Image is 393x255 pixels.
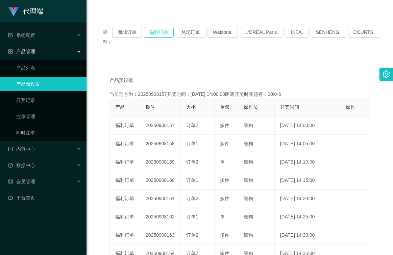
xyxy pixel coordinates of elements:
i: 图标: setting [383,70,390,78]
td: 细狗 [238,190,275,208]
td: 福利订单 [110,208,140,226]
span: 产品 [115,104,125,110]
h1: 代理端 [23,0,43,22]
span: 产品预设值 [109,77,133,84]
td: 福利订单 [110,226,140,245]
td: 20250908160 [140,171,181,190]
td: 20250908157 [140,116,181,135]
span: 订单1 [186,214,198,219]
td: [DATE] 14:10:00 [275,153,341,171]
a: 注单管理 [16,110,81,123]
i: 图标: form [8,33,13,38]
span: 会员管理 [8,179,35,184]
td: 细狗 [238,116,275,135]
td: [DATE] 14:00:00 [275,116,341,135]
span: 产品管理 [8,49,35,54]
span: 操作 [346,104,355,110]
button: Watsons. [207,27,238,38]
a: 图标: dashboard平台首页 [8,191,81,205]
a: 产品预设置 [16,77,81,91]
td: 20250908162 [140,208,181,226]
span: 系统配置 [8,33,35,38]
span: 单 [220,159,225,165]
td: 福利订单 [110,116,140,135]
button: 福利订单 [144,27,174,38]
span: 单 [220,214,225,219]
span: 多件 [220,196,229,201]
button: 兑现订单 [176,27,205,38]
span: 多件 [220,141,229,146]
td: [DATE] 14:20:00 [275,190,341,208]
button: SENHENG. [311,27,346,38]
i: 图标: profile [8,147,13,151]
span: 订单1 [186,141,198,146]
td: [DATE] 14:15:00 [275,171,341,190]
button: 商城订单 [112,27,142,38]
td: 福利订单 [110,171,140,190]
span: 订单2 [186,232,198,238]
td: 20250908158 [140,135,181,153]
span: 期号 [146,104,155,110]
span: 开奖时间 [280,104,299,110]
span: 操作员 [244,104,258,110]
span: 订单2 [186,196,198,201]
button: COURTS. [348,27,380,38]
a: 开奖记录 [16,93,81,107]
span: 订单2 [186,159,198,165]
span: 多件 [220,232,229,238]
td: [DATE] 14:05:00 [275,135,341,153]
a: 即时注单 [16,126,81,140]
td: 细狗 [238,171,275,190]
td: 福利订单 [110,190,140,208]
button: IKEA. [286,27,309,38]
i: 图标: check-circle-o [8,163,13,168]
span: 数据中心 [8,163,35,168]
span: 订单2 [186,123,198,128]
i: 图标: table [8,179,13,184]
td: 细狗 [238,226,275,245]
td: 20250908163 [140,226,181,245]
span: 订单1 [186,177,198,183]
td: 福利订单 [110,135,140,153]
div: 当前期号为：20250908157开奖时间：[DATE] 14:00:00距离开奖时间还有：00:0-6 [109,91,370,98]
td: 20250908161 [140,190,181,208]
td: 细狗 [238,208,275,226]
td: [DATE] 14:30:00 [275,226,341,245]
button: L'ORÉAL Paris. [240,27,284,38]
span: 类型： [103,27,112,47]
td: 细狗 [238,153,275,171]
td: 细狗 [238,135,275,153]
span: 多件 [220,177,229,183]
td: 20250908159 [140,153,181,171]
span: 多件 [220,123,229,128]
a: 代理端 [8,8,43,14]
span: 单双 [220,104,229,110]
img: logo.9652507e.png [8,7,19,16]
td: [DATE] 14:25:00 [275,208,341,226]
a: 产品列表 [16,61,81,75]
td: 福利订单 [110,153,140,171]
span: 大小 [186,104,196,110]
span: 内容中心 [8,146,35,152]
i: 图标: appstore-o [8,49,13,54]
